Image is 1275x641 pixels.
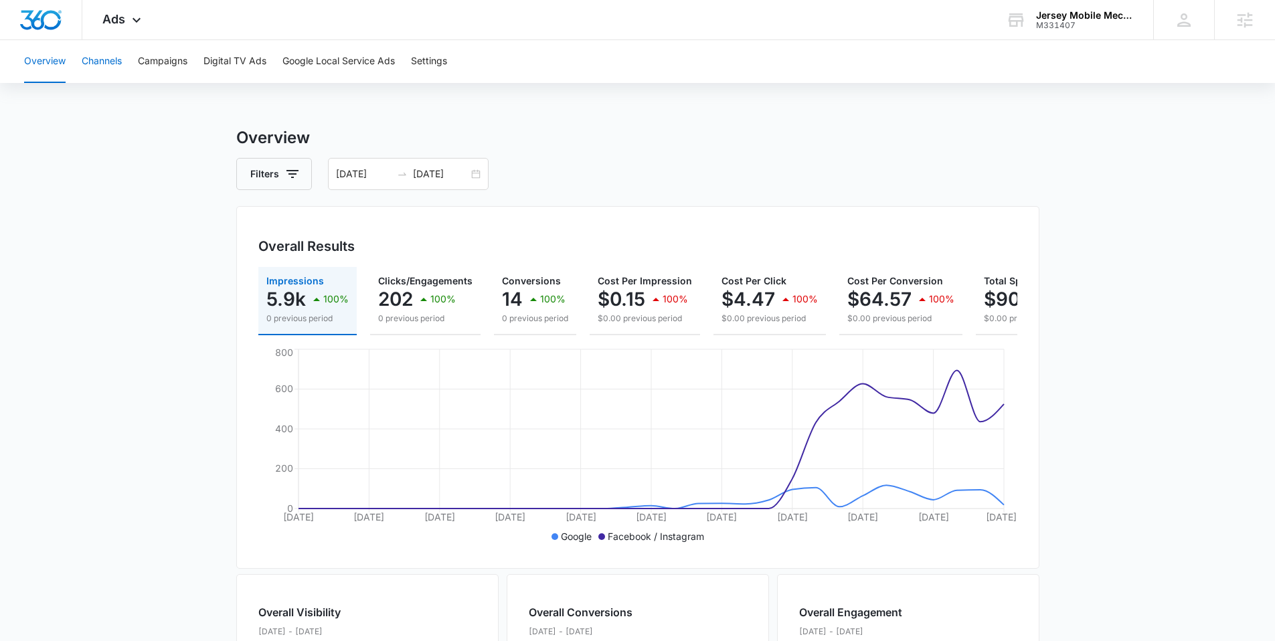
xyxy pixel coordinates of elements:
[608,529,704,543] p: Facebook / Instagram
[1036,10,1134,21] div: account name
[138,40,187,83] button: Campaigns
[721,275,786,286] span: Cost Per Click
[598,275,692,286] span: Cost Per Impression
[287,502,293,514] tspan: 0
[799,626,902,638] p: [DATE] - [DATE]
[82,40,122,83] button: Channels
[529,626,632,638] p: [DATE] - [DATE]
[918,511,948,523] tspan: [DATE]
[397,169,408,179] span: swap-right
[411,40,447,83] button: Settings
[776,511,807,523] tspan: [DATE]
[397,169,408,179] span: to
[21,21,32,32] img: logo_orange.svg
[430,294,456,304] p: 100%
[102,12,125,26] span: Ads
[378,312,473,325] p: 0 previous period
[353,511,384,523] tspan: [DATE]
[495,511,525,523] tspan: [DATE]
[266,288,306,310] p: 5.9k
[236,126,1039,150] h3: Overview
[540,294,566,304] p: 100%
[275,383,293,394] tspan: 600
[266,312,349,325] p: 0 previous period
[847,275,943,286] span: Cost Per Conversion
[424,511,454,523] tspan: [DATE]
[847,288,912,310] p: $64.57
[984,275,1039,286] span: Total Spend
[236,158,312,190] button: Filters
[984,312,1105,325] p: $0.00 previous period
[847,312,954,325] p: $0.00 previous period
[565,511,596,523] tspan: [DATE]
[413,167,469,181] input: End date
[282,40,395,83] button: Google Local Service Ads
[792,294,818,304] p: 100%
[1036,21,1134,30] div: account id
[35,35,147,45] div: Domain: [DOMAIN_NAME]
[275,423,293,434] tspan: 400
[275,347,293,358] tspan: 800
[323,294,349,304] p: 100%
[529,604,632,620] h2: Overall Conversions
[148,79,226,88] div: Keywords by Traffic
[561,529,592,543] p: Google
[721,312,818,325] p: $0.00 previous period
[378,288,413,310] p: 202
[502,312,568,325] p: 0 previous period
[24,40,66,83] button: Overview
[258,626,357,638] p: [DATE] - [DATE]
[21,35,32,45] img: website_grey.svg
[203,40,266,83] button: Digital TV Ads
[598,312,692,325] p: $0.00 previous period
[598,288,645,310] p: $0.15
[706,511,737,523] tspan: [DATE]
[51,79,120,88] div: Domain Overview
[799,604,902,620] h2: Overall Engagement
[929,294,954,304] p: 100%
[275,462,293,474] tspan: 200
[721,288,775,310] p: $4.47
[283,511,314,523] tspan: [DATE]
[133,78,144,88] img: tab_keywords_by_traffic_grey.svg
[258,236,355,256] h3: Overall Results
[37,21,66,32] div: v 4.0.25
[636,511,667,523] tspan: [DATE]
[986,511,1017,523] tspan: [DATE]
[502,275,561,286] span: Conversions
[336,167,392,181] input: Start date
[847,511,878,523] tspan: [DATE]
[258,604,357,620] h2: Overall Visibility
[663,294,688,304] p: 100%
[984,288,1062,310] p: $903.94
[502,288,523,310] p: 14
[266,275,324,286] span: Impressions
[378,275,473,286] span: Clicks/Engagements
[36,78,47,88] img: tab_domain_overview_orange.svg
